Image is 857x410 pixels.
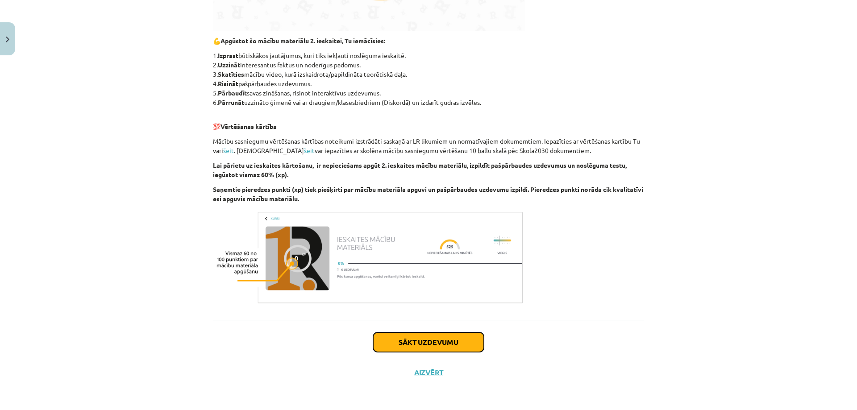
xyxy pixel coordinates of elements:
b: Vērtēšanas kārtība [220,122,277,130]
b: Lai pārietu uz ieskaites kārtošanu, ir nepieciešams apgūt 2. ieskaites mācību materiālu, izpildīt... [213,161,627,178]
b: Izprast [218,51,238,59]
b: Apgūstot šo mācību materiālu 2. ieskaitei, Tu iemācīsies: [220,37,385,45]
p: Mācību sasniegumu vērtēšanas kārtības noteikumi izstrādāti saskaņā ar LR likumiem un normatīvajie... [213,137,644,155]
button: Sākt uzdevumu [373,332,484,352]
a: šeit [304,146,315,154]
img: icon-close-lesson-0947bae3869378f0d4975bcd49f059093ad1ed9edebbc8119c70593378902aed.svg [6,37,9,42]
p: 💯 [213,112,644,131]
b: Risināt [218,79,238,87]
b: Saņemtie pieredzes punkti (xp) tiek piešķirti par mācību materiāla apguvi un pašpārbaudes uzdevum... [213,185,643,203]
b: Pārrunāt [218,98,244,106]
p: 💪 [213,36,644,46]
p: 1. būtiskākos jautājumus, kuri tiks iekļauti noslēguma ieskaitē. 2. interesantus faktus un noderī... [213,51,644,107]
b: Uzzināt [218,61,240,69]
b: Skatīties [218,70,244,78]
a: šeit [223,146,234,154]
button: Aizvērt [412,368,445,377]
b: Pārbaudīt [218,89,247,97]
